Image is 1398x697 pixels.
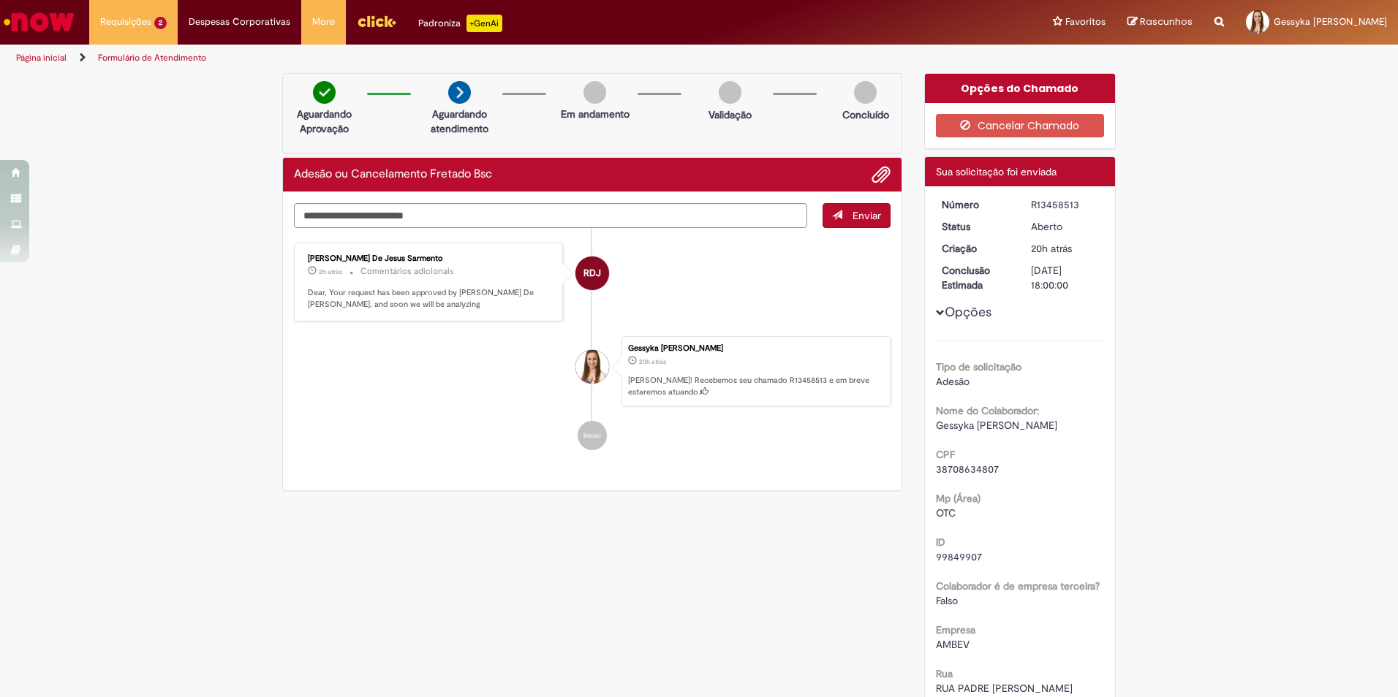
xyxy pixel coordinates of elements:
span: Sua solicitação foi enviada [936,165,1057,178]
b: Tipo de solicitação [936,360,1021,373]
time: 29/08/2025 08:54:39 [319,267,342,276]
textarea: Digite sua mensagem aqui... [294,203,807,228]
div: Gessyka [PERSON_NAME] [628,344,883,353]
span: 20h atrás [639,357,666,366]
span: OTC [936,506,956,519]
span: Gessyka [PERSON_NAME] [936,419,1057,432]
b: CPF [936,448,955,461]
span: Falso [936,594,958,607]
b: ID [936,536,945,549]
img: ServiceNow [1,7,77,37]
time: 28/08/2025 15:06:37 [1031,242,1072,255]
div: [PERSON_NAME] De Jesus Sarmento [308,254,551,263]
p: Em andamento [561,107,630,121]
span: Adesão [936,375,970,388]
span: RUA PADRE [PERSON_NAME] [936,682,1073,695]
p: Concluído [842,107,889,122]
span: RDJ [583,256,601,291]
div: Padroniza [418,15,502,32]
a: Rascunhos [1127,15,1193,29]
span: Gessyka [PERSON_NAME] [1274,15,1387,28]
b: Mp (Área) [936,492,981,505]
div: Opções do Chamado [925,74,1116,103]
button: Cancelar Chamado [936,114,1105,137]
div: R13458513 [1031,197,1099,212]
div: [DATE] 18:00:00 [1031,263,1099,292]
a: Página inicial [16,52,67,64]
span: Favoritos [1065,15,1106,29]
div: Aberto [1031,219,1099,234]
small: Comentários adicionais [360,265,454,278]
dt: Número [931,197,1021,212]
span: Enviar [853,209,881,222]
img: img-circle-grey.png [854,81,877,104]
p: +GenAi [466,15,502,32]
b: Colaborador é de empresa terceira? [936,579,1100,593]
li: Gessyka Fernanda Dos Reis Dos Santos [294,336,891,406]
b: Rua [936,667,953,680]
a: Formulário de Atendimento [98,52,206,64]
span: More [312,15,335,29]
p: [PERSON_NAME]! Recebemos seu chamado R13458513 e em breve estaremos atuando. [628,375,883,397]
span: 2 [154,17,167,29]
div: Gessyka Fernanda Dos Reis Dos Santos [575,350,609,384]
p: Validação [709,107,752,122]
button: Adicionar anexos [872,165,891,184]
h2: Adesão ou Cancelamento Fretado Bsc Histórico de tíquete [294,168,492,181]
span: 99849907 [936,550,982,563]
dt: Conclusão Estimada [931,263,1021,292]
p: Aguardando atendimento [424,107,495,136]
b: Nome do Colaborador: [936,404,1039,417]
img: img-circle-grey.png [719,81,741,104]
dt: Status [931,219,1021,234]
span: Requisições [100,15,151,29]
img: check-circle-green.png [313,81,336,104]
div: 28/08/2025 15:06:37 [1031,241,1099,256]
span: 38708634807 [936,462,999,476]
ul: Histórico de tíquete [294,228,891,465]
button: Enviar [823,203,891,228]
span: 20h atrás [1031,242,1072,255]
b: Empresa [936,623,975,636]
span: Despesas Corporativas [189,15,290,29]
span: Rascunhos [1140,15,1193,28]
img: arrow-next.png [448,81,471,104]
ul: Trilhas de página [11,45,921,72]
dt: Criação [931,241,1021,256]
time: 28/08/2025 15:06:37 [639,357,666,366]
p: Dear, Your request has been approved by [PERSON_NAME] De [PERSON_NAME], and soon we will be analy... [308,287,551,310]
span: AMBEV [936,638,970,651]
div: Robson De Jesus Sarmento [575,256,609,290]
span: 2h atrás [319,267,342,276]
img: img-circle-grey.png [583,81,606,104]
p: Aguardando Aprovação [289,107,360,136]
img: click_logo_yellow_360x200.png [357,10,396,32]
